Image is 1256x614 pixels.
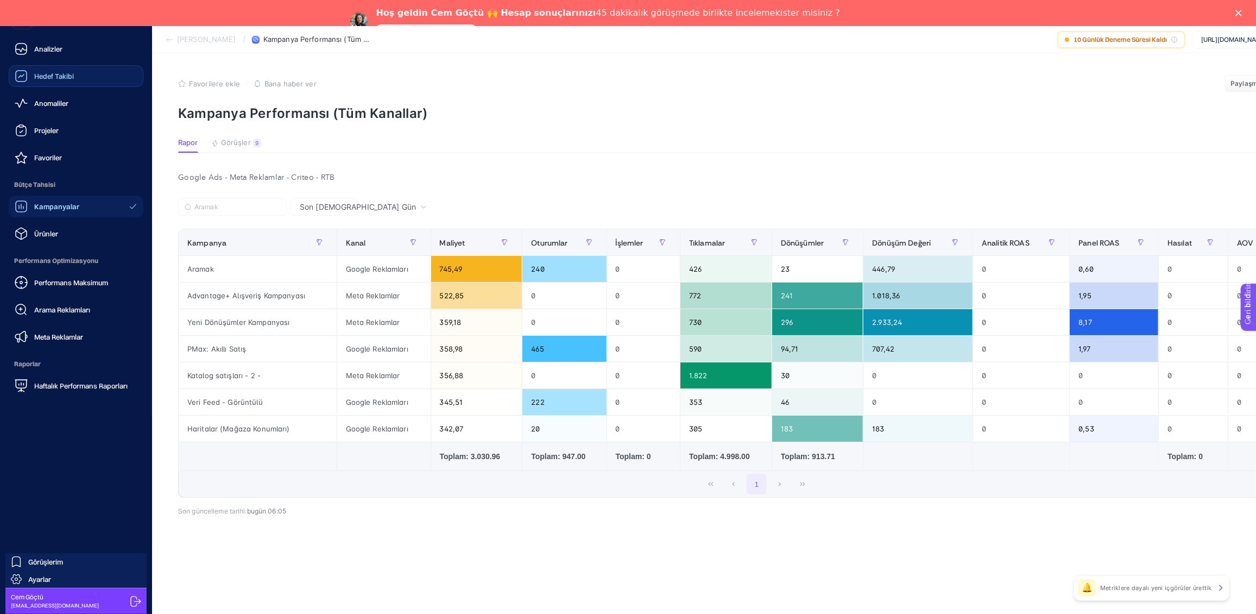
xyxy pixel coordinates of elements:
font: Arama Reklamları [34,305,90,314]
font: 8,17 [1078,318,1092,327]
font: Performans Optimizasyonu [14,256,98,265]
font: 522,85 [440,291,464,300]
font: 0 [1167,265,1172,273]
font: 0,60 [1078,265,1094,273]
font: 20 [531,424,540,433]
font: Panel ROAS [1078,238,1119,248]
font: Bana haber ver [264,79,317,88]
font: 358,98 [440,344,463,353]
font: Google Reklamları [346,398,408,406]
font: Dönüşüm Değeri [872,238,931,248]
font: Oturumlar [531,238,567,248]
font: Hedef Takibi [34,72,74,80]
font: Katalog satışları - 2 - [187,371,261,380]
font: 0 [982,265,986,273]
font: Rapor [178,138,198,147]
font: 0 [1167,371,1172,380]
font: 0 [1078,371,1083,380]
font: Kampanya Performansı (Tüm Kanallar) [263,35,393,43]
font: 0 [1167,291,1172,300]
a: Haftalık Performans Raporları [9,375,143,397]
img: Neslihan'ın profil resmi [350,12,368,30]
font: [EMAIL_ADDRESS][DOMAIN_NAME] [11,602,99,609]
font: Haritalar (Mağaza Konumları) [187,424,290,433]
font: 0 [1167,398,1172,406]
font: 0 [616,344,620,353]
font: 0 [1167,424,1172,433]
a: Projeler [9,120,143,141]
font: 0,53 [1078,424,1094,433]
font: 0 [1078,398,1083,406]
font: Son [DEMOGRAPHIC_DATA] Gün [300,202,416,211]
font: Toplam: 0 [616,452,651,461]
a: Bir Uzmanla Konuşun [376,24,476,37]
font: 0 [1167,318,1172,327]
font: Kampanya Performansı (Tüm Kanallar) [178,105,427,121]
a: Görüşlerim [5,553,147,571]
a: Analizler [9,38,143,60]
font: 590 [689,344,702,353]
font: Analitik ROAS [982,238,1030,248]
font: 2.933,24 [872,318,902,327]
font: Geri bildirim [7,3,50,11]
font: 342,07 [440,424,464,433]
font: 30 [781,371,790,380]
a: Ürünler [9,223,143,245]
font: 0 [982,344,986,353]
font: Favorilere ekle [189,79,240,88]
font: 465 [531,344,544,353]
font: [PERSON_NAME] [177,35,236,43]
font: 0 [1237,318,1241,327]
font: 0 [1167,344,1172,353]
font: 730 [689,318,702,327]
font: 1 [755,480,759,488]
font: Toplam: 947.00 [531,452,585,461]
font: 0 [1237,344,1241,353]
a: Ayarlar [5,571,147,588]
font: Toplam: 3.030.96 [440,452,501,461]
font: 0 [531,371,535,380]
font: 0 [1237,424,1241,433]
font: 0 [1237,371,1241,380]
font: 359,18 [440,318,462,327]
font: Meta Reklamlar [346,291,400,300]
font: Tıklamalar [689,238,725,248]
font: Veri Feed - Görüntülü [187,398,263,406]
font: Meta Reklamlar [34,333,83,341]
div: Kapalı [1235,10,1246,16]
font: AOV [1237,238,1253,248]
button: 1 [747,474,767,494]
font: Son güncelleme tarihi: [178,507,247,515]
font: Projeler [34,126,59,135]
font: 0 [616,318,620,327]
font: 10 Günlük Deneme Süresi Kaldı [1074,35,1167,43]
font: 353 [689,398,702,406]
font: Hasılat [1167,238,1192,248]
font: 0 [1237,398,1241,406]
font: Cem Göçtü [11,593,43,601]
font: 345,51 [440,398,463,406]
font: 94,71 [781,344,799,353]
font: Toplam: 913.71 [781,452,835,461]
font: 0 [982,291,986,300]
font: Meta Reklamlar [346,318,400,327]
font: Bütçe Tahsisi [14,180,55,189]
input: Aramak [194,203,280,211]
font: 0 [872,398,876,406]
font: 183 [781,424,793,433]
font: 0 [982,398,986,406]
font: Meta Reklamlar [346,371,400,380]
font: PMax: Akıllı Satış [187,344,246,353]
font: 305 [689,424,702,433]
font: Performans Maksimum [34,278,108,287]
a: Favoriler [9,147,143,168]
font: 0 [616,398,620,406]
font: Ayarlar [28,575,51,584]
font: 1.822 [689,371,708,380]
font: Yeni Dönüşümler Kampanyası [187,318,289,327]
a: Performans Maksimum [9,272,143,293]
font: 183 [872,424,884,433]
a: Meta Reklamlar [9,326,143,348]
font: 0 [1237,265,1241,273]
font: Raporlar [14,360,41,368]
